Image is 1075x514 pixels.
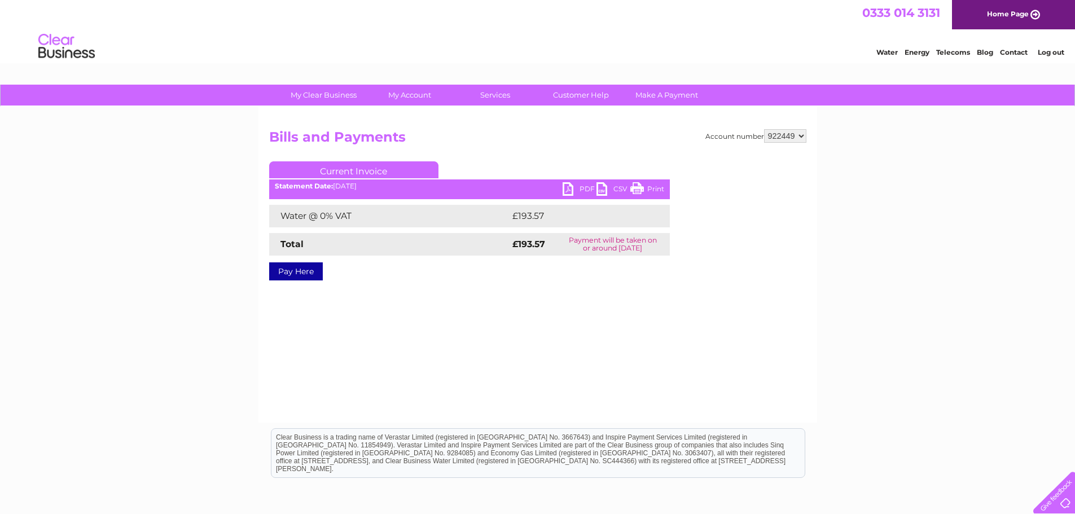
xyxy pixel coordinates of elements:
[862,6,940,20] a: 0333 014 3131
[512,239,545,249] strong: £193.57
[556,233,669,256] td: Payment will be taken on or around [DATE]
[630,182,664,199] a: Print
[936,48,970,56] a: Telecoms
[620,85,713,106] a: Make A Payment
[269,161,438,178] a: Current Invoice
[534,85,628,106] a: Customer Help
[705,129,806,143] div: Account number
[269,262,323,280] a: Pay Here
[510,205,649,227] td: £193.57
[277,85,370,106] a: My Clear Business
[449,85,542,106] a: Services
[1038,48,1064,56] a: Log out
[269,205,510,227] td: Water @ 0% VAT
[876,48,898,56] a: Water
[596,182,630,199] a: CSV
[280,239,304,249] strong: Total
[275,182,333,190] b: Statement Date:
[1000,48,1028,56] a: Contact
[271,6,805,55] div: Clear Business is a trading name of Verastar Limited (registered in [GEOGRAPHIC_DATA] No. 3667643...
[563,182,596,199] a: PDF
[269,182,670,190] div: [DATE]
[905,48,929,56] a: Energy
[977,48,993,56] a: Blog
[269,129,806,151] h2: Bills and Payments
[363,85,456,106] a: My Account
[38,29,95,64] img: logo.png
